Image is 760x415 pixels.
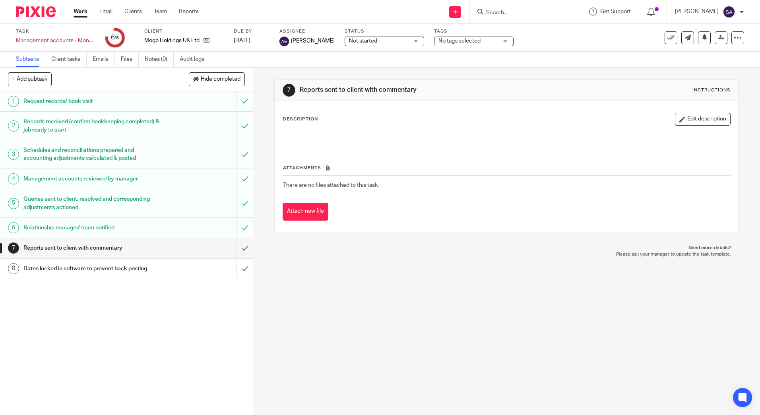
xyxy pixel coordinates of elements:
[8,72,52,86] button: + Add subtask
[99,8,112,16] a: Email
[291,37,335,45] span: [PERSON_NAME]
[349,38,377,44] span: Not started
[111,33,119,42] div: 6
[144,37,200,45] p: Mogo Holdings UK Ltd
[145,52,174,67] a: Notes (0)
[723,6,735,18] img: svg%3E
[124,8,142,16] a: Clients
[23,263,160,275] h1: Dates locked in software to prevent back posting
[154,8,167,16] a: Team
[485,10,557,17] input: Search
[201,76,240,83] span: Hide completed
[121,52,139,67] a: Files
[8,222,19,233] div: 6
[675,113,731,126] button: Edit description
[345,28,424,35] label: Status
[189,72,245,86] button: Hide completed
[282,245,731,251] p: Need more details?
[8,263,19,274] div: 8
[283,84,295,97] div: 7
[179,8,199,16] a: Reports
[16,37,95,45] div: Management accounts - Monthly
[23,116,160,136] h1: Records received (confirm bookkeeping completed) & job ready to start
[283,116,318,122] p: Description
[16,52,45,67] a: Subtasks
[438,38,481,44] span: No tags selected
[23,144,160,165] h1: Schedules and reconciliations prepared and accounting adjustments calculated & posted
[279,37,289,46] img: svg%3E
[23,193,160,213] h1: Queries sent to client, resolved and corresponding adjustments actioned
[279,28,335,35] label: Assignee
[8,198,19,209] div: 5
[51,52,87,67] a: Client tasks
[23,222,160,234] h1: Relationship manager/ team notified
[283,182,379,188] span: There are no files attached to this task.
[675,8,719,16] p: [PERSON_NAME]
[16,6,56,17] img: Pixie
[8,96,19,107] div: 1
[8,149,19,160] div: 3
[234,38,250,43] span: [DATE]
[282,251,731,258] p: Please ask your manager to update the task template.
[434,28,514,35] label: Tags
[16,28,95,35] label: Task
[283,203,328,221] button: Attach new file
[23,173,160,185] h1: Management accounts reviewed by manager
[234,28,269,35] label: Due by
[692,87,731,93] div: Instructions
[93,52,115,67] a: Emails
[144,28,224,35] label: Client
[23,242,160,254] h1: Reports sent to client with commentary
[114,36,119,40] small: /8
[74,8,87,16] a: Work
[8,242,19,254] div: 7
[600,9,631,14] span: Get Support
[8,120,19,132] div: 2
[8,173,19,184] div: 4
[23,95,160,107] h1: Request records/ book visit
[300,86,523,94] h1: Reports sent to client with commentary
[283,166,321,170] span: Attachments
[180,52,210,67] a: Audit logs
